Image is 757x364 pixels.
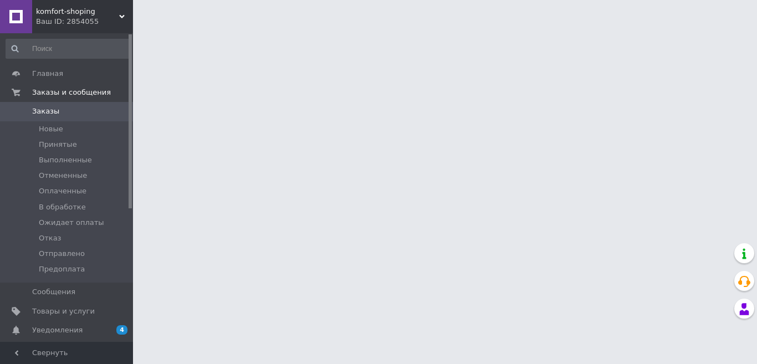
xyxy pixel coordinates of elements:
[32,106,59,116] span: Заказы
[32,287,75,297] span: Сообщения
[39,218,104,228] span: Ожидает оплаты
[32,69,63,79] span: Главная
[39,155,92,165] span: Выполненные
[36,7,119,17] span: komfort-shoping
[116,325,127,335] span: 4
[39,171,87,181] span: Отмененные
[36,17,133,27] div: Ваш ID: 2854055
[39,249,85,259] span: Отправлено
[39,264,85,274] span: Предоплата
[39,233,62,243] span: Отказ
[6,39,131,59] input: Поиск
[32,306,95,316] span: Товары и услуги
[39,140,77,150] span: Принятые
[32,325,83,335] span: Уведомления
[39,186,86,196] span: Оплаченные
[39,202,86,212] span: В обработке
[39,124,63,134] span: Новые
[32,88,111,98] span: Заказы и сообщения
